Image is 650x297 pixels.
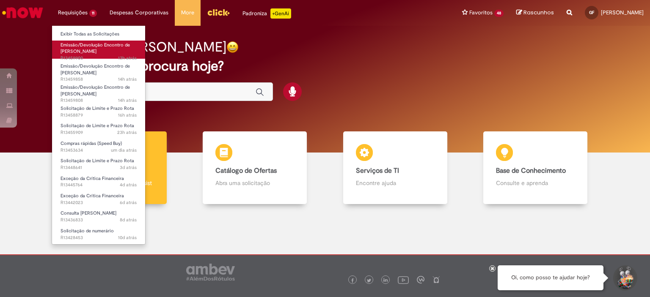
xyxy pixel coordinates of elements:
span: Exceção da Crítica Financeira [61,193,124,199]
span: Emissão/Devolução Encontro de [PERSON_NAME] [61,84,130,97]
img: ServiceNow [1,4,44,21]
p: Abra uma solicitação [215,179,294,187]
img: happy-face.png [226,41,239,53]
p: Consulte e aprenda [496,179,575,187]
span: R13445764 [61,182,137,188]
time: 27/08/2025 16:38:30 [111,147,137,153]
time: 28/08/2025 18:53:14 [118,55,137,61]
a: Base de Conhecimento Consulte e aprenda [465,131,606,204]
p: +GenAi [270,8,291,19]
span: R13436833 [61,217,137,223]
span: More [181,8,194,17]
time: 23/08/2025 14:10:15 [120,199,137,206]
a: Rascunhos [516,9,554,17]
time: 28/08/2025 18:17:21 [118,97,137,104]
span: Solicitação de numerário [61,228,114,234]
span: GF [589,10,594,15]
a: Aberto R13453634 : Compras rápidas (Speed Buy) [52,139,145,155]
span: Despesas Corporativas [110,8,168,17]
time: 28/08/2025 08:54:43 [117,129,137,136]
span: R13442023 [61,199,137,206]
span: 13h atrás [118,55,137,61]
a: Exibir Todas as Solicitações [52,30,145,39]
span: R13448641 [61,164,137,171]
img: logo_footer_youtube.png [398,274,409,285]
span: 8d atrás [120,217,137,223]
h2: O que você procura hoje? [64,59,586,74]
div: Padroniza [242,8,291,19]
a: Aberto R13428453 : Solicitação de numerário [52,226,145,242]
span: um dia atrás [111,147,137,153]
span: Solicitação de Limite e Prazo Rota [61,158,134,164]
time: 25/08/2025 17:17:25 [120,182,137,188]
b: Base de Conhecimento [496,166,566,175]
a: Aberto R13455909 : Solicitação de Limite e Prazo Rota [52,121,145,137]
b: Catálogo de Ofertas [215,166,277,175]
span: Exceção da Crítica Financeira [61,175,124,182]
span: R13459808 [61,97,137,104]
img: logo_footer_facebook.png [350,278,355,283]
b: Serviços de TI [356,166,399,175]
ul: Requisições [52,25,146,245]
a: Aberto R13459808 : Emissão/Devolução Encontro de Contas Fornecedor [52,83,145,101]
time: 21/08/2025 15:03:09 [120,217,137,223]
span: R13459900 [61,55,137,62]
span: 16h atrás [118,112,137,118]
span: Favoritos [469,8,493,17]
span: 3d atrás [120,164,137,171]
span: Emissão/Devolução Encontro de [PERSON_NAME] [61,42,130,55]
span: 10d atrás [118,234,137,241]
a: Aberto R13459900 : Emissão/Devolução Encontro de Contas Fornecedor [52,41,145,59]
span: Compras rápidas (Speed Buy) [61,140,122,147]
span: R13458879 [61,112,137,119]
a: Aberto R13448641 : Solicitação de Limite e Prazo Rota [52,156,145,172]
span: 6d atrás [120,199,137,206]
span: Consulta [PERSON_NAME] [61,210,116,216]
a: Tirar dúvidas Tirar dúvidas com Lupi Assist e Gen Ai [44,131,185,204]
span: Solicitação de Limite e Prazo Rota [61,105,134,112]
span: 14h atrás [118,97,137,104]
time: 28/08/2025 15:54:46 [118,112,137,118]
span: 23h atrás [117,129,137,136]
a: Catálogo de Ofertas Abra uma solicitação [185,131,325,204]
img: logo_footer_twitter.png [367,278,371,283]
span: Solicitação de Limite e Prazo Rota [61,123,134,129]
button: Iniciar Conversa de Suporte [612,265,637,291]
time: 26/08/2025 14:27:12 [120,164,137,171]
span: R13453634 [61,147,137,154]
p: Encontre ajuda [356,179,435,187]
span: 48 [494,10,504,17]
img: click_logo_yellow_360x200.png [207,6,230,19]
span: 11 [89,10,97,17]
span: 4d atrás [120,182,137,188]
span: R13459858 [61,76,137,83]
span: 14h atrás [118,76,137,82]
span: Emissão/Devolução Encontro de [PERSON_NAME] [61,63,130,76]
img: logo_footer_naosei.png [432,276,440,283]
a: Aberto R13442023 : Exceção da Crítica Financeira [52,191,145,207]
img: logo_footer_workplace.png [417,276,424,283]
span: R13455909 [61,129,137,136]
img: logo_footer_ambev_rotulo_gray.png [186,264,235,281]
a: Serviços de TI Encontre ajuda [325,131,465,204]
a: Aberto R13436833 : Consulta Serasa [52,209,145,224]
span: [PERSON_NAME] [601,9,644,16]
a: Aberto R13445764 : Exceção da Crítica Financeira [52,174,145,190]
time: 28/08/2025 18:39:44 [118,76,137,82]
div: Oi, como posso te ajudar hoje? [498,265,603,290]
time: 19/08/2025 12:55:50 [118,234,137,241]
a: Aberto R13459858 : Emissão/Devolução Encontro de Contas Fornecedor [52,62,145,80]
a: Aberto R13458879 : Solicitação de Limite e Prazo Rota [52,104,145,120]
img: logo_footer_linkedin.png [383,278,388,283]
span: Requisições [58,8,88,17]
span: R13428453 [61,234,137,241]
span: Rascunhos [523,8,554,16]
